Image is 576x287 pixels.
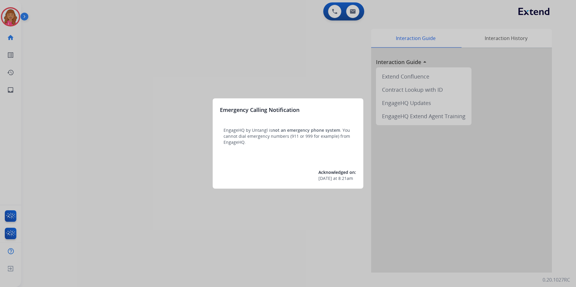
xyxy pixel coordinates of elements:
[224,127,352,145] p: EngageHQ by Untangl is . You cannot dial emergency numbers (911 or 999 for example) from EngageHQ.
[272,127,340,133] span: not an emergency phone system
[318,169,356,175] span: Acknowledged on:
[338,175,353,181] span: 8:21am
[318,175,332,181] span: [DATE]
[543,276,570,283] p: 0.20.1027RC
[318,175,356,181] div: at
[220,106,299,114] h3: Emergency Calling Notification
